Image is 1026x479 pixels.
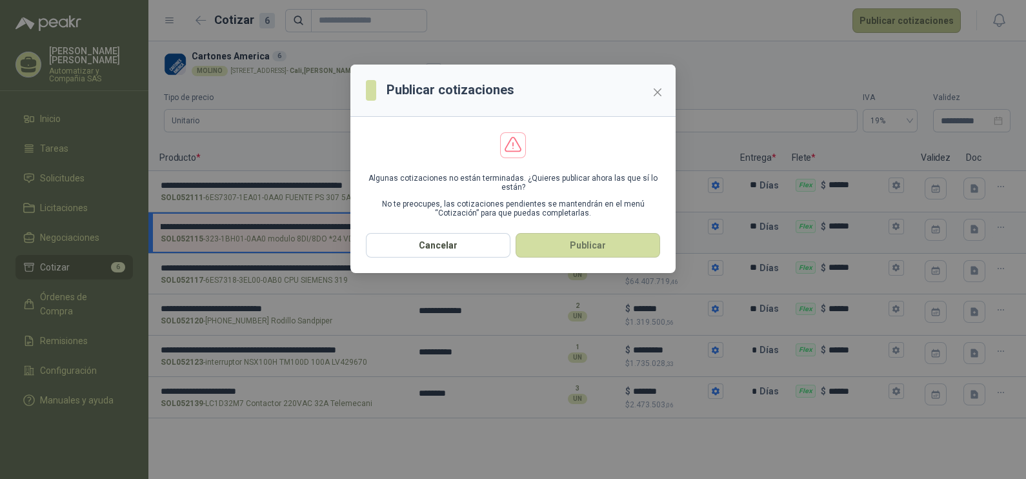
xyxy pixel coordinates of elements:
[387,80,514,100] h3: Publicar cotizaciones
[516,233,660,258] button: Publicar
[366,199,660,218] p: No te preocupes, las cotizaciones pendientes se mantendrán en el menú “Cotización” para que pueda...
[366,174,660,192] p: Algunas cotizaciones no están terminadas. ¿Quieres publicar ahora las que sí lo están?
[366,233,510,258] button: Cancelar
[647,82,668,103] button: Close
[652,87,663,97] span: close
